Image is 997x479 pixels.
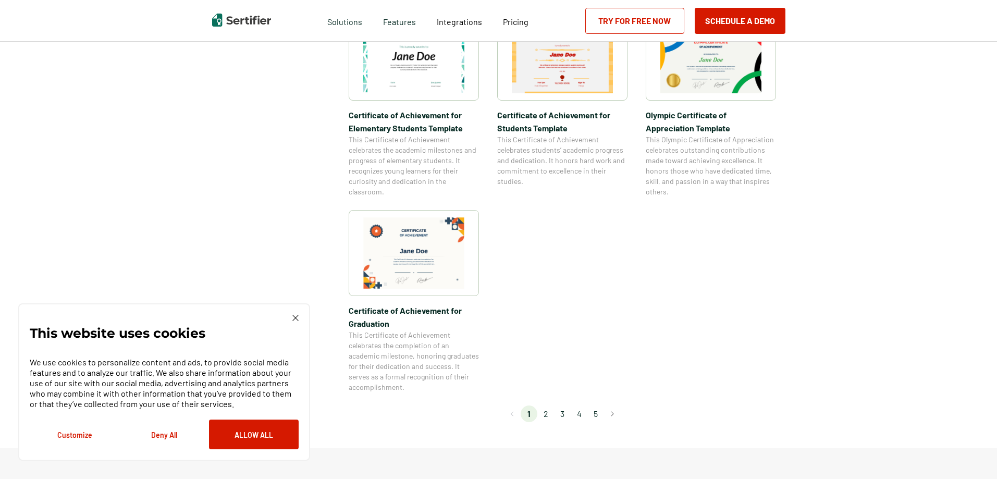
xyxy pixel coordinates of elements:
[30,357,299,409] p: We use cookies to personalize content and ads, to provide social media features and to analyze ou...
[437,17,482,27] span: Integrations
[30,328,205,338] p: This website uses cookies
[554,406,571,422] li: page 3
[695,8,785,34] button: Schedule a Demo
[349,15,479,197] a: Certificate of Achievement for Elementary Students TemplateCertificate of Achievement for Element...
[349,108,479,134] span: Certificate of Achievement for Elementary Students Template
[571,406,587,422] li: page 4
[504,406,521,422] button: Go to previous page
[587,406,604,422] li: page 5
[363,217,464,289] img: Certificate of Achievement for Graduation
[503,14,528,27] a: Pricing
[497,108,627,134] span: Certificate of Achievement for Students Template
[349,134,479,197] span: This Certificate of Achievement celebrates the academic milestones and progress of elementary stu...
[646,108,776,134] span: Olympic Certificate of Appreciation​ Template
[437,14,482,27] a: Integrations
[585,8,684,34] a: Try for Free Now
[327,14,362,27] span: Solutions
[209,420,299,449] button: Allow All
[349,210,479,392] a: Certificate of Achievement for GraduationCertificate of Achievement for GraduationThis Certificat...
[537,406,554,422] li: page 2
[349,330,479,392] span: This Certificate of Achievement celebrates the completion of an academic milestone, honoring grad...
[292,315,299,321] img: Cookie Popup Close
[383,14,416,27] span: Features
[945,429,997,479] iframe: Chat Widget
[503,17,528,27] span: Pricing
[512,22,613,93] img: Certificate of Achievement for Students Template
[646,15,776,197] a: Olympic Certificate of Appreciation​ TemplateOlympic Certificate of Appreciation​ TemplateThis Ol...
[349,304,479,330] span: Certificate of Achievement for Graduation
[363,22,464,93] img: Certificate of Achievement for Elementary Students Template
[497,134,627,187] span: This Certificate of Achievement celebrates students’ academic progress and dedication. It honors ...
[497,15,627,197] a: Certificate of Achievement for Students TemplateCertificate of Achievement for Students TemplateT...
[119,420,209,449] button: Deny All
[646,134,776,197] span: This Olympic Certificate of Appreciation celebrates outstanding contributions made toward achievi...
[212,14,271,27] img: Sertifier | Digital Credentialing Platform
[604,406,621,422] button: Go to next page
[660,22,761,93] img: Olympic Certificate of Appreciation​ Template
[30,420,119,449] button: Customize
[521,406,537,422] li: page 1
